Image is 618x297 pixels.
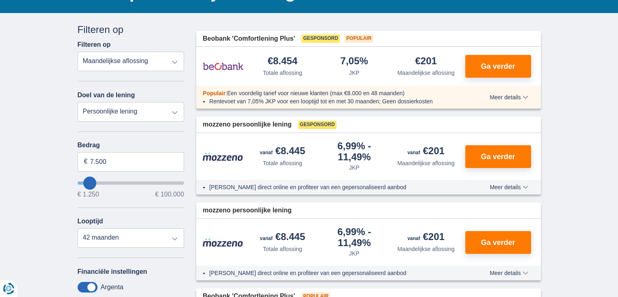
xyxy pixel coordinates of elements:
[196,89,466,97] div: :
[78,218,103,225] label: Looptijd
[490,184,528,190] span: Meer details
[84,157,88,166] span: €
[78,23,184,37] div: Filteren op
[155,191,184,198] span: € 100.000
[78,268,147,275] label: Financiële instellingen
[78,92,135,99] label: Doel van de lening
[484,270,534,276] button: Meer details
[203,238,243,247] img: product.pl.alt Mozzeno
[345,35,373,43] span: Populair
[349,249,360,258] div: JKP
[397,159,455,167] div: Maandelijkse aflossing
[209,97,460,105] li: Rentevoet van 7,05% JKP voor een looptijd tot en met 30 maanden; Geen dossierkosten
[301,35,340,43] span: Gesponsord
[322,227,387,248] div: 6,99%
[298,121,336,129] span: Gesponsord
[78,142,184,149] label: Bedrag
[260,146,305,157] div: €8.445
[203,152,243,161] img: product.pl.alt Mozzeno
[203,90,226,96] span: Populair
[203,34,295,44] span: Beobank 'Comfortlening Plus'
[101,284,124,291] label: Argenta
[349,164,360,172] div: JKP
[260,232,305,243] div: €8.445
[465,231,531,254] button: Ga verder
[268,56,297,67] div: €8.454
[78,41,111,48] label: Filteren op
[481,153,515,160] span: Ga verder
[209,269,460,277] li: [PERSON_NAME] direct online en profiteer van een gepersonaliseerd aanbod
[322,141,387,162] div: 6,99%
[408,232,445,243] div: €201
[340,56,368,67] div: 7,05%
[484,94,534,100] button: Meer details
[481,239,515,246] span: Ga verder
[263,159,302,167] div: Totale aflossing
[263,245,302,253] div: Totale aflossing
[408,146,445,157] div: €201
[209,183,460,191] li: [PERSON_NAME] direct online en profiteer van een gepersonaliseerd aanbod
[490,94,528,100] span: Meer details
[490,270,528,276] span: Meer details
[203,206,292,215] span: mozzeno persoonlijke lening
[78,191,99,198] span: € 1.250
[349,69,360,77] div: JKP
[203,120,292,129] span: mozzeno persoonlijke lening
[481,63,515,70] span: Ga verder
[227,90,405,96] span: Een voordelig tarief voor nieuwe klanten (max €8.000 en 48 maanden)
[484,184,534,190] button: Meer details
[397,245,455,253] div: Maandelijkse aflossing
[415,56,437,67] div: €201
[263,69,302,77] div: Totale aflossing
[397,69,455,77] div: Maandelijkse aflossing
[465,55,531,78] button: Ga verder
[465,145,531,168] button: Ga verder
[78,181,184,185] input: wantToBorrow
[203,56,243,76] img: product.pl.alt Beobank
